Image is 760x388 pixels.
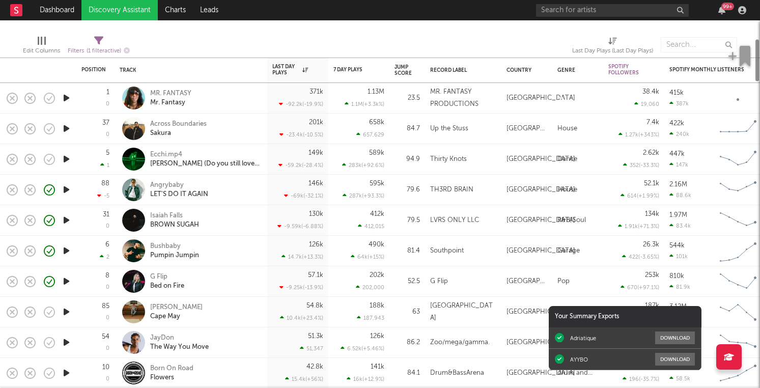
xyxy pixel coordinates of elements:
div: 0 [106,224,109,229]
div: 79.5 [395,214,420,227]
div: MR. FANTASY PRODUCTIONS [430,86,496,110]
div: Track [120,67,257,73]
div: Angrybaby [150,181,208,190]
div: 2.16M [669,181,687,188]
div: 15.4k ( +56 % ) [285,376,323,382]
div: 3.12M [669,303,687,310]
div: Last Day Plays (Last Day Plays) [572,45,653,57]
span: ( 1 filter active) [87,48,121,54]
div: 19,060 [634,101,659,107]
div: 7 Day Plays [333,67,369,73]
div: BROWN SUGAH [150,220,199,230]
div: 16k ( +12.9 % ) [347,376,384,382]
div: 490k [369,241,384,248]
div: 412k [370,211,384,217]
div: Record Label [430,67,491,73]
div: 240k [669,131,689,137]
div: 64k ( +15 % ) [351,254,384,260]
div: Position [81,67,106,73]
div: Zoo/mega/gamma. [430,337,490,349]
div: 88.6k [669,192,691,199]
div: Thirty Knots [430,153,467,165]
a: Across BoundariesSakura [150,120,207,138]
div: 52.1k [644,180,659,187]
div: Jump Score [395,64,412,76]
div: 5 [106,150,109,156]
div: 670 ( +97.1 % ) [621,284,659,291]
div: 79.6 [395,184,420,196]
div: 85 [102,303,109,310]
div: 31 [103,211,109,218]
div: 86.2 [395,337,420,349]
div: 0 [106,101,109,107]
div: 101k [669,253,688,260]
div: 371k [309,89,323,95]
div: The Way You Move [150,343,209,352]
div: 1 [100,162,109,169]
div: 54.8k [306,302,323,309]
div: Country [506,67,542,73]
div: Drum&BassArena [430,367,484,379]
div: -9.25k ( -13.9 % ) [279,284,323,291]
div: [GEOGRAPHIC_DATA] [506,367,575,379]
div: 147k [669,161,688,168]
div: 1.27k ( +343 % ) [618,131,659,138]
input: Search for artists [536,4,689,17]
div: Cape May [150,312,203,321]
div: 595k [370,180,384,187]
div: 657,629 [356,131,384,138]
div: 1.1M ( +3.3k % ) [345,101,384,107]
div: 614 ( +1.99 % ) [621,192,659,199]
div: Adriatique [570,335,596,342]
div: -92.2k ( -19.9 % ) [279,101,323,107]
div: 99 + [721,3,734,10]
div: 6.52k ( +5.46 % ) [341,345,384,352]
div: 84.7 [395,123,420,135]
div: 253k [645,272,659,279]
div: 58.5k [669,375,690,382]
div: [GEOGRAPHIC_DATA] [506,337,575,349]
div: Last Day Plays [272,64,308,76]
div: Isaiah Falls [150,211,199,220]
a: [PERSON_NAME]Cape May [150,303,203,321]
div: 57.1k [308,272,323,279]
div: Garage [557,245,580,257]
a: JayDonThe Way You Move [150,334,209,352]
div: Southpoint [430,245,464,257]
button: 99+ [718,6,725,14]
div: House [557,184,577,196]
div: G Flip [430,275,448,288]
div: 0 [106,315,109,321]
div: 188k [370,302,384,309]
a: G FlipBed on Fire [150,272,184,291]
div: Born On Road [150,364,193,373]
div: 141k [371,364,384,370]
div: Sakura [150,129,207,138]
div: 1.91k ( +71.3 % ) [618,223,659,230]
div: -59.2k ( -28.4 % ) [278,162,323,169]
div: 83.4k [669,223,691,229]
a: Ecchi.mp4[PERSON_NAME] (Do you still love me?) [150,150,260,169]
div: 1.13M [368,89,384,95]
div: 589k [369,150,384,156]
a: Isaiah FallsBROWN SUGAH [150,211,199,230]
div: 283k ( +92.6 % ) [342,162,384,169]
div: 187,943 [357,315,384,321]
div: Your Summary Exports [549,306,701,327]
div: [GEOGRAPHIC_DATA] [506,153,575,165]
div: [GEOGRAPHIC_DATA] [430,300,496,324]
div: Edit Columns [23,32,60,62]
div: 54 [102,334,109,340]
div: 81.4 [395,245,420,257]
div: 42.8k [306,364,323,370]
div: Mr. Fantasy [150,98,191,107]
div: 126k [370,333,384,340]
button: Download [655,331,695,344]
div: [GEOGRAPHIC_DATA] [506,275,547,288]
div: Up the Stuss [430,123,468,135]
div: House [557,123,577,135]
div: 10.4k ( +23.4 % ) [280,315,323,321]
div: Flowers [150,373,193,382]
div: 7.4k [646,119,659,126]
div: 14.7k ( +13.3 % ) [282,254,323,260]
